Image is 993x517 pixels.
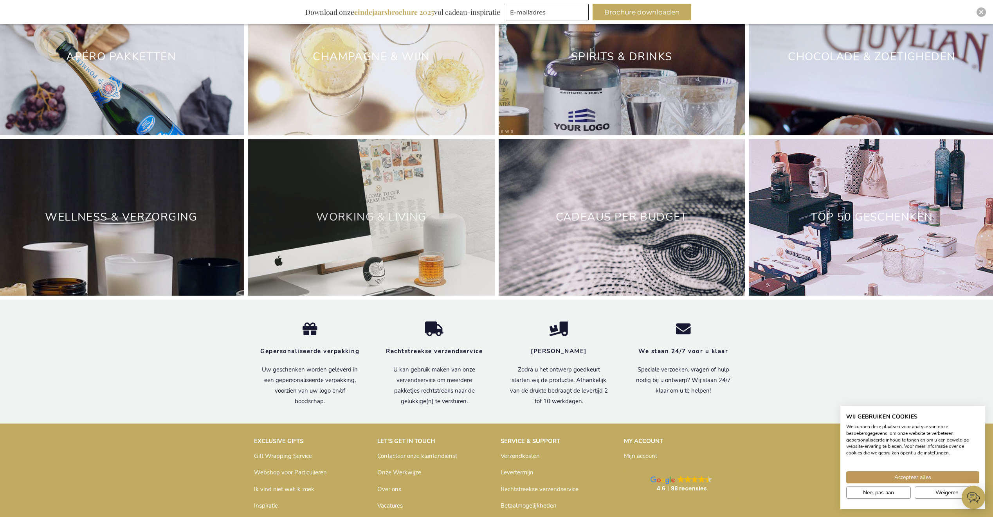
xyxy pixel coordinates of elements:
a: Chocolade & Zoetigheden [788,49,955,64]
a: Mijn account [624,452,657,460]
strong: [PERSON_NAME] [531,347,587,355]
a: Wellness & Verzorging [45,210,197,224]
strong: LET'S GET IN TOUCH [377,437,435,445]
img: Google [651,476,675,484]
a: Betaalmogelijkheden [501,502,557,510]
img: Close [979,10,984,14]
a: Levertermijn [501,469,533,476]
h2: Wij gebruiken cookies [846,413,979,420]
a: Ik vind niet wat ik zoek [254,485,314,493]
strong: We staan 24/7 voor u klaar [638,347,728,355]
a: Cadeaus Per Budget [556,210,688,224]
img: Google [705,476,712,483]
span: Weigeren [935,488,959,497]
strong: EXCLUSIVE GIFTS [254,437,303,445]
strong: Gepersonaliseerde verpakking [260,347,359,355]
img: Google [685,476,691,483]
button: Pas cookie voorkeuren aan [846,486,911,499]
a: Champagne & Wijn [313,49,430,64]
a: Working & Living [316,210,426,224]
strong: SERVICE & SUPPORT [501,437,560,445]
a: Onze Werkwijze [377,469,421,476]
a: Google GoogleGoogleGoogleGoogleGoogle 4.698 recensies [624,468,739,500]
b: eindejaarsbrochure 2025 [354,7,434,17]
a: Vacatures [377,502,403,510]
iframe: belco-activator-frame [962,486,985,509]
button: Accepteer alle cookies [846,471,979,483]
button: Brochure downloaden [593,4,691,20]
input: E-mailadres [506,4,589,20]
p: Zodra u het ontwerp goedkeurt starten wij de productie. Afhankelijk van de drukte bedraagt de lev... [508,364,609,407]
span: Nee, pas aan [863,488,894,497]
button: Alle cookies weigeren [915,486,979,499]
a: Apéro Pakketten [66,49,176,64]
p: U kan gebruik maken van onze verzendservice om meerdere pakketjes rechtstreeks naar de gelukkige(... [384,364,485,407]
strong: Rechtstreekse verzendservice [386,347,483,355]
strong: MY ACCOUNT [624,437,663,445]
form: marketing offers and promotions [506,4,591,23]
div: Download onze vol cadeau-inspiratie [302,4,504,20]
img: Google [692,476,698,483]
a: Rechtstreekse verzendservice [501,485,578,493]
strong: 4.6 98 recensies [656,485,707,492]
p: We kunnen deze plaatsen voor analyse van onze bezoekersgegevens, om onze website te verbeteren, g... [846,424,979,456]
span: Accepteer alles [894,473,931,481]
a: Verzendkosten [501,452,540,460]
p: Uw geschenken worden geleverd in een gepersonaliseerde verpakking, voorzien van uw logo en/of boo... [260,364,360,407]
a: TOP 50 GESCHENKEN [811,210,933,224]
p: Speciale verzoeken, vragen of hulp nodig bij u ontwerp? Wij staan 24/7 klaar om u te helpen! [633,364,734,396]
img: Google [678,476,684,483]
a: Over ons [377,485,401,493]
a: Webshop voor Particulieren [254,469,327,476]
a: Gift Wrapping Service [254,452,312,460]
a: Inspiratie [254,502,278,510]
a: Contacteer onze klantendienst [377,452,457,460]
a: Spirits & Drinks [571,49,672,64]
img: Google [698,476,705,483]
div: Close [977,7,986,17]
